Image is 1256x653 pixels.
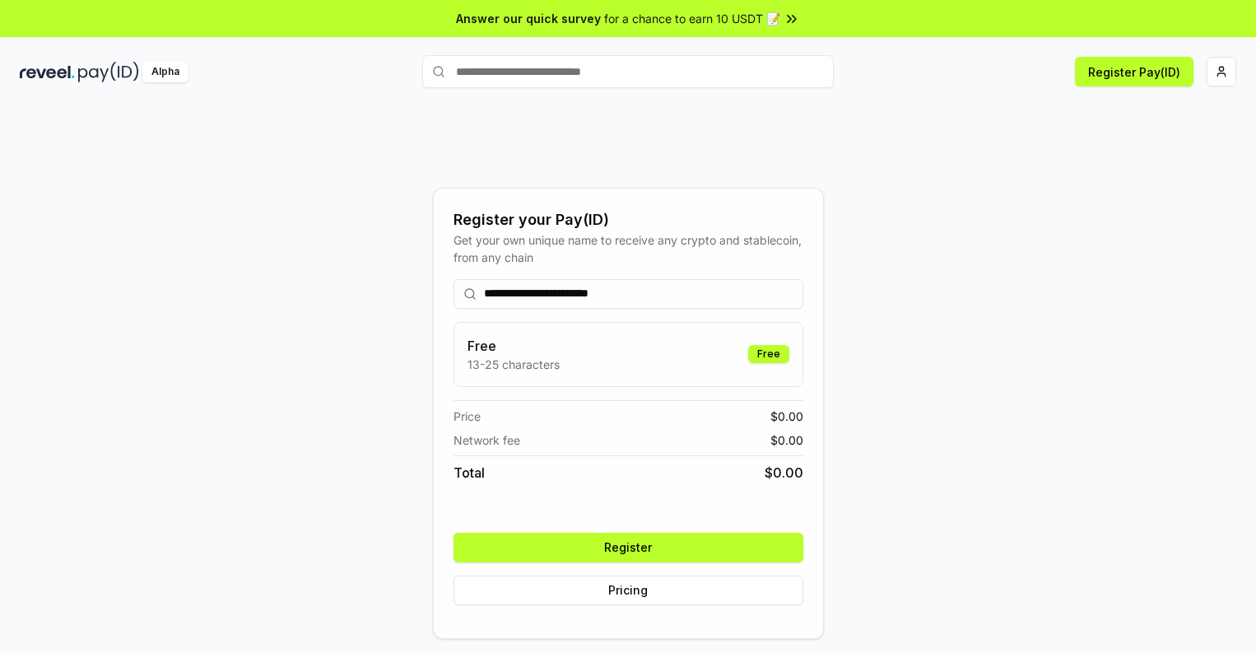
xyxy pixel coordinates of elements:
[454,231,803,266] div: Get your own unique name to receive any crypto and stablecoin, from any chain
[20,62,75,82] img: reveel_dark
[468,336,560,356] h3: Free
[765,463,803,483] span: $ 0.00
[454,408,481,425] span: Price
[468,356,560,373] p: 13-25 characters
[454,463,485,483] span: Total
[604,10,780,27] span: for a chance to earn 10 USDT 📝
[454,576,803,605] button: Pricing
[78,62,139,82] img: pay_id
[454,431,520,449] span: Network fee
[748,345,789,363] div: Free
[456,10,601,27] span: Answer our quick survey
[770,408,803,425] span: $ 0.00
[142,62,188,82] div: Alpha
[454,533,803,562] button: Register
[770,431,803,449] span: $ 0.00
[454,208,803,231] div: Register your Pay(ID)
[1075,57,1193,86] button: Register Pay(ID)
